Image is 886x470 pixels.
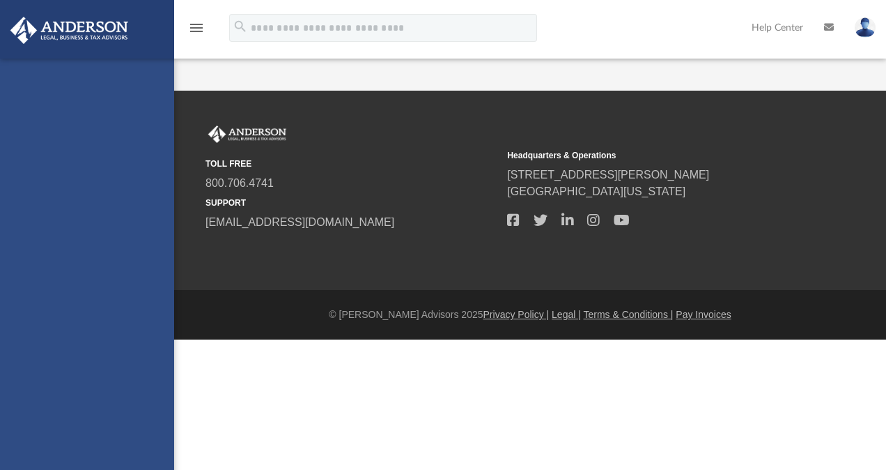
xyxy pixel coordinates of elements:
[676,309,731,320] a: Pay Invoices
[552,309,581,320] a: Legal |
[174,308,886,322] div: © [PERSON_NAME] Advisors 2025
[507,149,799,162] small: Headquarters & Operations
[205,177,274,189] a: 800.706.4741
[6,17,132,44] img: Anderson Advisors Platinum Portal
[483,309,550,320] a: Privacy Policy |
[205,126,289,144] img: Anderson Advisors Platinum Portal
[855,17,876,38] img: User Pic
[205,216,394,228] a: [EMAIL_ADDRESS][DOMAIN_NAME]
[507,185,685,197] a: [GEOGRAPHIC_DATA][US_STATE]
[507,169,709,181] a: [STREET_ADDRESS][PERSON_NAME]
[188,26,205,36] a: menu
[205,158,497,170] small: TOLL FREE
[233,19,248,34] i: search
[205,197,497,209] small: SUPPORT
[584,309,674,320] a: Terms & Conditions |
[188,20,205,36] i: menu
